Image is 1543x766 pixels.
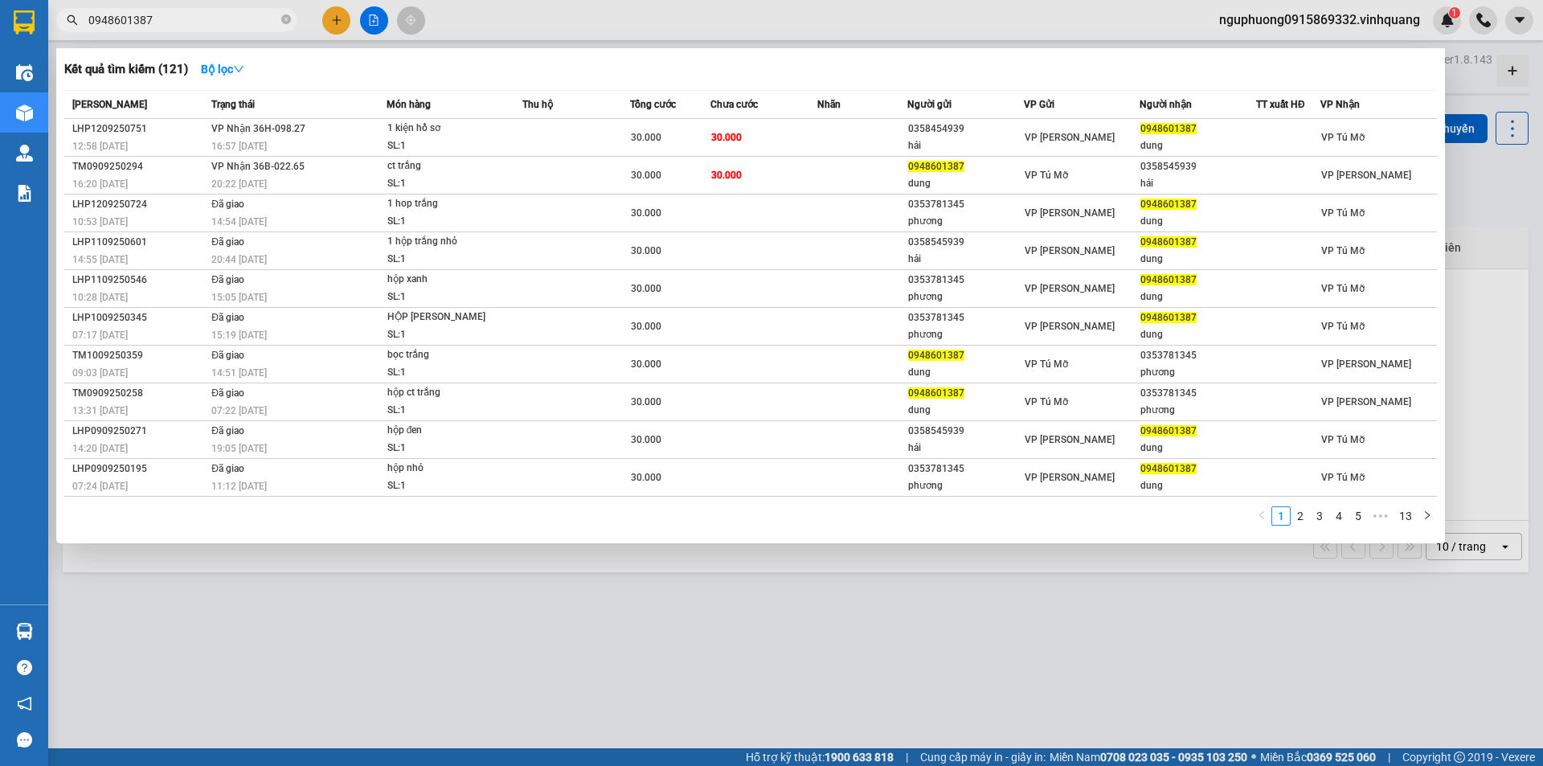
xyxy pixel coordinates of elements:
[211,463,244,474] span: Đã giao
[908,402,1023,419] div: dung
[1140,236,1197,248] span: 0948601387
[908,477,1023,494] div: phương
[211,254,267,265] span: 20:44 [DATE]
[908,309,1023,326] div: 0353781345
[387,402,508,420] div: SL: 1
[1418,506,1437,526] button: right
[1321,283,1365,294] span: VP Tú Mỡ
[211,387,244,399] span: Đã giao
[1025,170,1068,181] span: VP Tú Mỡ
[16,64,33,81] img: warehouse-icon
[72,158,207,175] div: TM0909250294
[17,660,32,675] span: question-circle
[211,216,267,227] span: 14:54 [DATE]
[1321,472,1365,483] span: VP Tú Mỡ
[72,121,207,137] div: LHP1209250751
[72,330,128,341] span: 07:17 [DATE]
[908,137,1023,154] div: hải
[1140,425,1197,436] span: 0948601387
[1321,245,1365,256] span: VP Tú Mỡ
[387,346,508,364] div: bọc trắng
[631,245,661,256] span: 30.000
[1025,434,1115,445] span: VP [PERSON_NAME]
[1349,506,1368,526] li: 5
[1140,175,1255,192] div: hải
[1140,137,1255,154] div: dung
[1321,170,1411,181] span: VP [PERSON_NAME]
[17,732,32,748] span: message
[1140,364,1255,381] div: phương
[72,272,207,289] div: LHP1109250546
[387,158,508,175] div: ct trắng
[1291,507,1309,525] a: 2
[211,443,267,454] span: 19:05 [DATE]
[1252,506,1271,526] button: left
[1257,510,1267,520] span: left
[387,175,508,193] div: SL: 1
[387,271,508,289] div: hộp xanh
[1311,507,1328,525] a: 3
[211,123,305,134] span: VP Nhận 36H-098.27
[1271,506,1291,526] li: 1
[631,170,661,181] span: 30.000
[1140,385,1255,402] div: 0353781345
[387,364,508,382] div: SL: 1
[908,234,1023,251] div: 0358545939
[72,99,147,110] span: [PERSON_NAME]
[522,99,553,110] span: Thu hộ
[387,137,508,155] div: SL: 1
[72,254,128,265] span: 14:55 [DATE]
[387,309,508,326] div: HỘP [PERSON_NAME]
[1368,506,1394,526] span: •••
[72,234,207,251] div: LHP1109250601
[387,99,431,110] span: Món hàng
[1321,207,1365,219] span: VP Tú Mỡ
[1272,507,1290,525] a: 1
[16,104,33,121] img: warehouse-icon
[72,405,128,416] span: 13:31 [DATE]
[387,440,508,457] div: SL: 1
[908,121,1023,137] div: 0358454939
[211,350,244,361] span: Đã giao
[387,326,508,344] div: SL: 1
[908,161,964,172] span: 0948601387
[1025,321,1115,332] span: VP [PERSON_NAME]
[1320,99,1360,110] span: VP Nhận
[211,236,244,248] span: Đã giao
[908,440,1023,457] div: hải
[387,233,508,251] div: 1 hộp trắng nhỏ
[907,99,952,110] span: Người gửi
[72,385,207,402] div: TM0909250258
[211,367,267,379] span: 14:51 [DATE]
[908,196,1023,213] div: 0353781345
[1140,326,1255,343] div: dung
[17,696,32,711] span: notification
[1394,506,1418,526] li: 13
[1291,506,1310,526] li: 2
[72,141,128,152] span: 12:58 [DATE]
[233,63,244,75] span: down
[1140,347,1255,364] div: 0353781345
[631,283,661,294] span: 30.000
[211,481,267,492] span: 11:12 [DATE]
[211,99,255,110] span: Trạng thái
[1321,321,1365,332] span: VP Tú Mỡ
[908,175,1023,192] div: dung
[908,364,1023,381] div: dung
[211,274,244,285] span: Đã giao
[387,120,508,137] div: 1 kiện hồ sơ
[72,367,128,379] span: 09:03 [DATE]
[908,289,1023,305] div: phương
[387,251,508,268] div: SL: 1
[211,141,267,152] span: 16:57 [DATE]
[1024,99,1054,110] span: VP Gửi
[1321,358,1411,370] span: VP [PERSON_NAME]
[1025,358,1068,370] span: VP Tú Mỡ
[711,132,742,143] span: 30.000
[1140,440,1255,457] div: dung
[1394,507,1417,525] a: 13
[1368,506,1394,526] li: Next 5 Pages
[211,292,267,303] span: 15:05 [DATE]
[1140,251,1255,268] div: dung
[188,56,257,82] button: Bộ lọcdown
